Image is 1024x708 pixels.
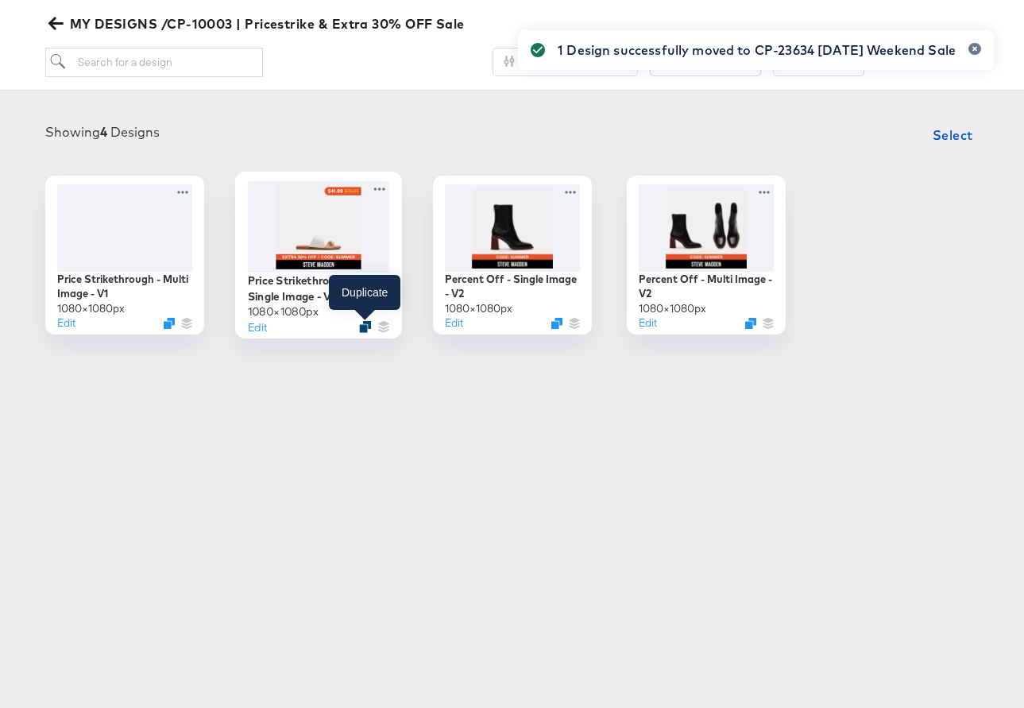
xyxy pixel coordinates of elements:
div: 1080 × 1080 px [57,301,125,316]
svg: Duplicate [359,320,371,332]
div: Percent Off - Single Image - V2 [445,272,580,301]
div: 1080 × 1080 px [247,304,318,319]
button: SlidersSort by [493,48,638,76]
svg: Duplicate [164,318,175,329]
div: Percent Off - Single Image - V21080×1080pxEditDuplicate [433,176,592,335]
div: Price Strikethrough - Single Image - V11080×1080pxEditDuplicate [235,172,402,339]
input: Search for a design [45,48,263,77]
div: Price Strikethrough - Multi Image - V1 [57,272,192,301]
div: 1 Design successfully moved to CP-23634 [DATE] Weekend Sale [558,41,956,60]
div: Price Strikethrough - Multi Image - V11080×1080pxEditDuplicate [45,176,204,335]
div: 1080 × 1080 px [445,301,512,316]
span: MY DESIGNS /CP-10003 | Pricestrike & Extra 30% OFF Sale [52,13,465,35]
strong: 4 [100,124,107,140]
div: Price Strikethrough - Single Image - V1 [247,273,389,304]
button: Edit [57,315,75,331]
button: Edit [247,319,266,334]
button: Edit [445,315,463,331]
div: Showing Designs [45,123,160,141]
button: MY DESIGNS /CP-10003 | Pricestrike & Extra 30% OFF Sale [45,13,471,35]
